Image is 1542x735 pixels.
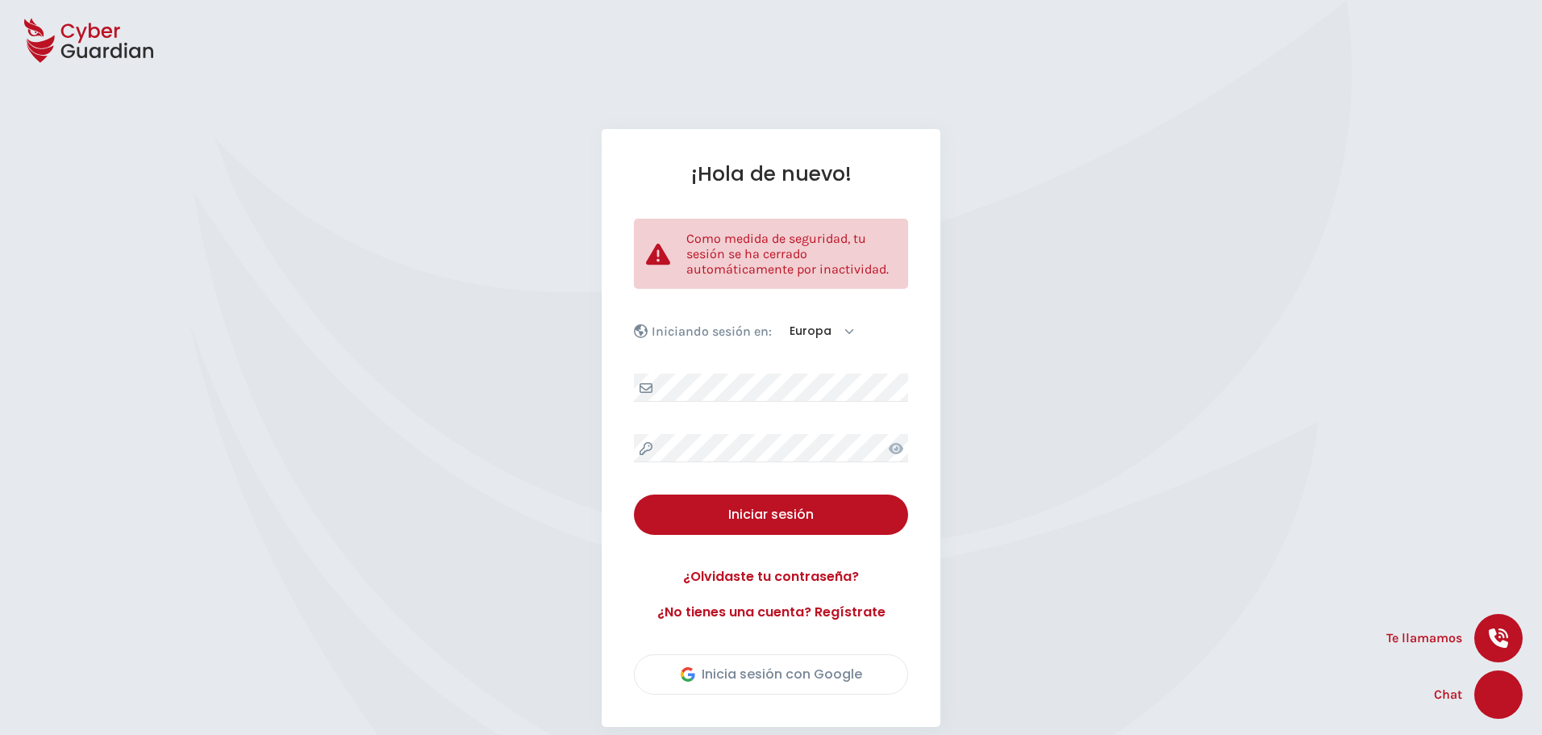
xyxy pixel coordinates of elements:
[646,505,896,524] div: Iniciar sesión
[686,231,896,277] p: Como medida de seguridad, tu sesión se ha cerrado automáticamente por inactividad.
[634,567,908,587] a: ¿Olvidaste tu contraseña?
[1474,614,1523,662] button: call us button
[634,161,908,186] h1: ¡Hola de nuevo!
[634,495,908,535] button: Iniciar sesión
[634,654,908,695] button: Inicia sesión con Google
[634,603,908,622] a: ¿No tienes una cuenta? Regístrate
[1386,629,1462,648] span: Te llamamos
[1434,685,1462,704] span: Chat
[681,665,862,684] div: Inicia sesión con Google
[652,324,772,340] p: Iniciando sesión en:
